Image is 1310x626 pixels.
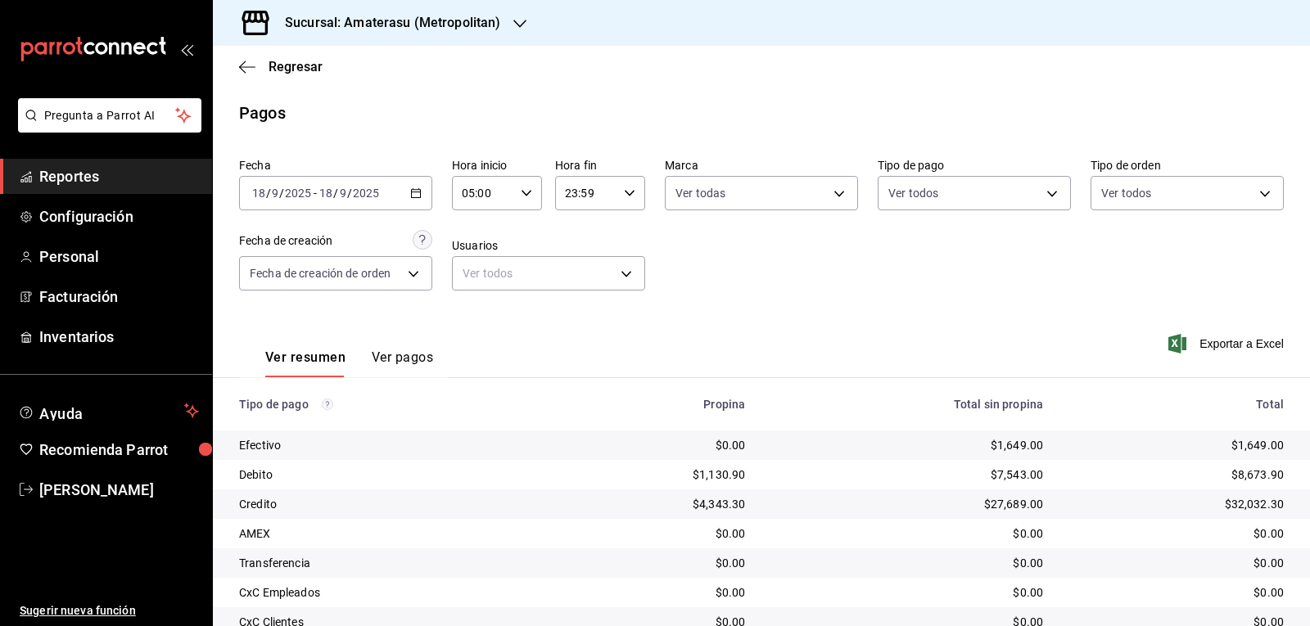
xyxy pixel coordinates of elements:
[239,584,543,601] div: CxC Empleados
[675,185,725,201] span: Ver todas
[771,525,1043,542] div: $0.00
[20,602,199,619] span: Sugerir nueva función
[180,43,193,56] button: open_drawer_menu
[39,286,199,308] span: Facturación
[39,326,199,348] span: Inventarios
[569,437,746,453] div: $0.00
[771,466,1043,483] div: $7,543.00
[1069,525,1284,542] div: $0.00
[1069,555,1284,571] div: $0.00
[1069,584,1284,601] div: $0.00
[39,439,199,461] span: Recomienda Parrot
[1069,496,1284,512] div: $32,032.30
[39,245,199,268] span: Personal
[569,555,746,571] div: $0.00
[250,265,391,281] span: Fecha de creación de orden
[279,187,284,200] span: /
[314,187,317,200] span: -
[18,98,201,133] button: Pregunta a Parrot AI
[1091,160,1284,171] label: Tipo de orden
[569,496,746,512] div: $4,343.30
[569,398,746,411] div: Propina
[265,349,346,377] button: Ver resumen
[251,187,266,200] input: --
[271,187,279,200] input: --
[1069,398,1284,411] div: Total
[239,59,323,74] button: Regresar
[339,187,347,200] input: --
[771,398,1043,411] div: Total sin propina
[569,525,746,542] div: $0.00
[265,349,433,377] div: navigation tabs
[569,466,746,483] div: $1,130.90
[569,584,746,601] div: $0.00
[39,401,178,421] span: Ayuda
[1069,466,1284,483] div: $8,673.90
[239,101,286,125] div: Pagos
[266,187,271,200] span: /
[318,187,333,200] input: --
[771,437,1043,453] div: $1,649.00
[452,256,645,290] div: Ver todos
[239,398,543,411] div: Tipo de pago
[272,13,500,33] h3: Sucursal: Amaterasu (Metropolitan)
[269,59,323,74] span: Regresar
[239,496,543,512] div: Credito
[239,466,543,483] div: Debito
[239,160,432,171] label: Fecha
[665,160,858,171] label: Marca
[888,185,938,201] span: Ver todos
[239,232,332,250] div: Fecha de creación
[452,160,542,171] label: Hora inicio
[1101,185,1151,201] span: Ver todos
[452,240,645,251] label: Usuarios
[239,525,543,542] div: AMEX
[239,437,543,453] div: Efectivo
[878,160,1071,171] label: Tipo de pago
[284,187,312,200] input: ----
[1172,334,1284,354] button: Exportar a Excel
[372,349,433,377] button: Ver pagos
[39,165,199,187] span: Reportes
[39,479,199,501] span: [PERSON_NAME]
[771,496,1043,512] div: $27,689.00
[322,399,333,410] svg: Los pagos realizados con Pay y otras terminales son montos brutos.
[39,205,199,227] span: Configuración
[1069,437,1284,453] div: $1,649.00
[555,160,645,171] label: Hora fin
[771,584,1043,601] div: $0.00
[239,555,543,571] div: Transferencia
[333,187,338,200] span: /
[771,555,1043,571] div: $0.00
[352,187,380,200] input: ----
[44,107,176,124] span: Pregunta a Parrot AI
[347,187,352,200] span: /
[11,119,201,136] a: Pregunta a Parrot AI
